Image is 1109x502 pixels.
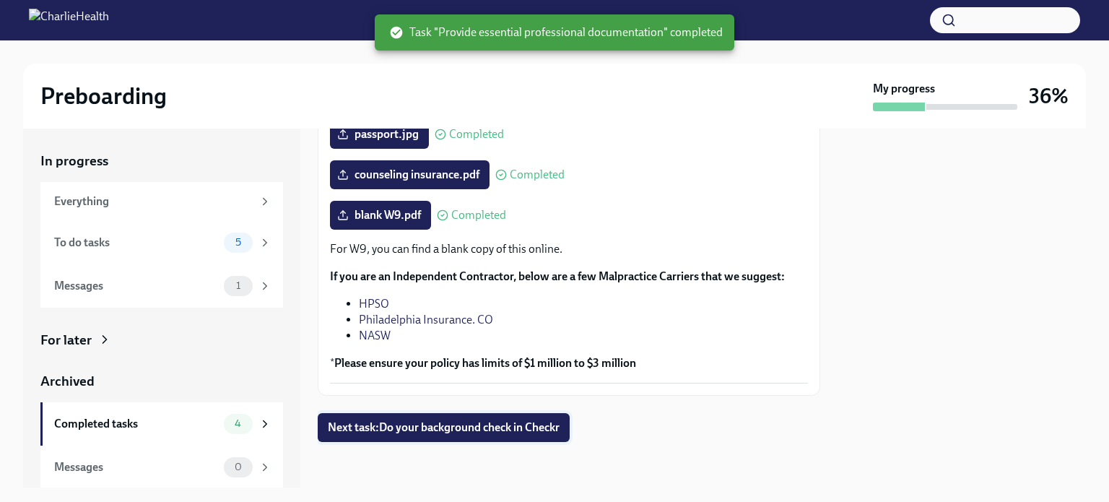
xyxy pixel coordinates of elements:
[318,413,570,442] button: Next task:Do your background check in Checkr
[1029,83,1069,109] h3: 36%
[40,82,167,111] h2: Preboarding
[359,297,389,311] a: HPSO
[40,402,283,446] a: Completed tasks4
[330,269,785,283] strong: If you are an Independent Contractor, below are a few Malpractice Carriers that we suggest:
[330,120,429,149] label: passport.jpg
[359,329,391,342] a: NASW
[873,81,935,97] strong: My progress
[330,241,808,257] p: For W9, you can find a blank copy of this online.
[40,331,283,350] a: For later
[227,280,249,291] span: 1
[54,459,218,475] div: Messages
[510,169,565,181] span: Completed
[389,25,723,40] span: Task "Provide essential professional documentation" completed
[451,209,506,221] span: Completed
[340,208,421,222] span: blank W9.pdf
[359,313,493,326] a: Philadelphia Insurance. CO
[54,278,218,294] div: Messages
[40,331,92,350] div: For later
[40,264,283,308] a: Messages1
[226,418,250,429] span: 4
[227,237,250,248] span: 5
[54,194,253,209] div: Everything
[40,152,283,170] a: In progress
[334,356,636,370] strong: Please ensure your policy has limits of $1 million to $3 million
[226,462,251,472] span: 0
[40,446,283,489] a: Messages0
[328,420,560,435] span: Next task : Do your background check in Checkr
[40,221,283,264] a: To do tasks5
[340,168,479,182] span: counseling insurance.pdf
[54,235,218,251] div: To do tasks
[40,372,283,391] a: Archived
[40,182,283,221] a: Everything
[449,129,504,140] span: Completed
[54,416,218,432] div: Completed tasks
[330,160,490,189] label: counseling insurance.pdf
[340,127,419,142] span: passport.jpg
[330,201,431,230] label: blank W9.pdf
[29,9,109,32] img: CharlieHealth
